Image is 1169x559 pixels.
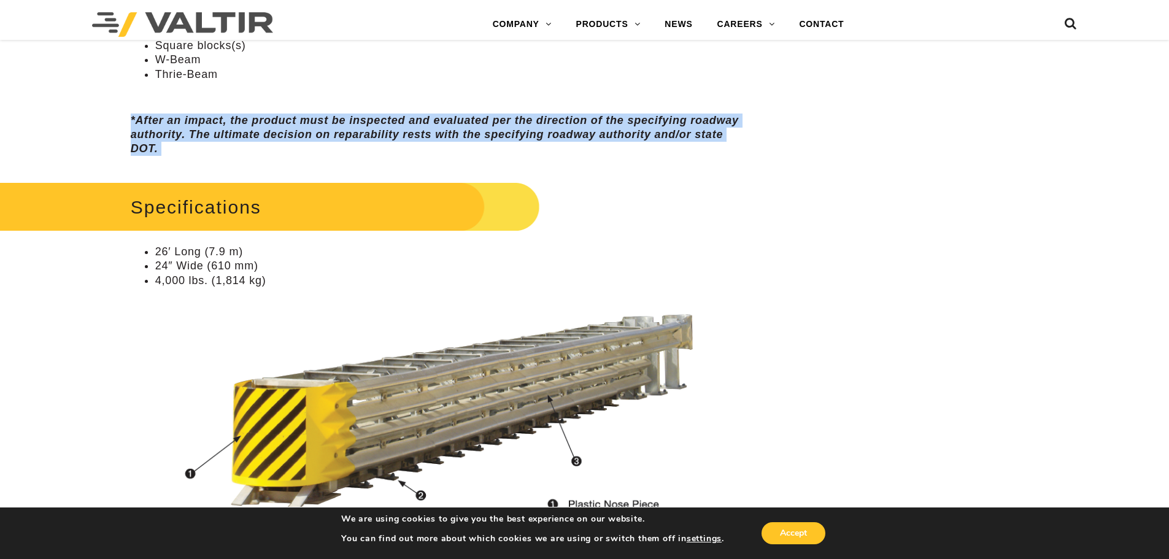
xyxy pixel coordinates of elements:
[705,12,787,37] a: CAREERS
[92,12,273,37] img: Valtir
[687,533,722,544] button: settings
[155,39,746,53] li: Square blocks(s)
[131,114,739,155] em: *After an impact, the product must be inspected and evaluated per the direction of the specifying...
[341,514,724,525] p: We are using cookies to give you the best experience on our website.
[787,12,856,37] a: CONTACT
[155,67,746,82] li: Thrie-Beam
[155,245,746,259] li: 26′ Long (7.9 m)
[480,12,564,37] a: COMPANY
[652,12,704,37] a: NEWS
[155,274,746,288] li: 4,000 lbs. (1,814 kg)
[155,53,746,67] li: W-Beam
[155,259,746,273] li: 24″ Wide (610 mm)
[762,522,825,544] button: Accept
[564,12,653,37] a: PRODUCTS
[341,533,724,544] p: You can find out more about which cookies we are using or switch them off in .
